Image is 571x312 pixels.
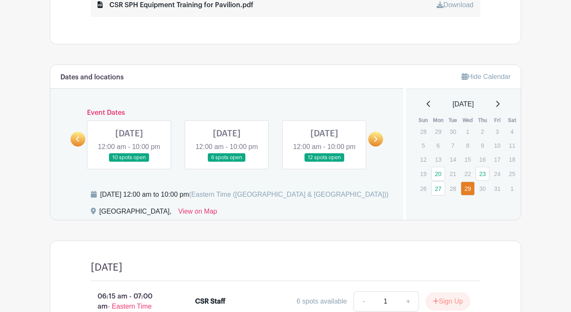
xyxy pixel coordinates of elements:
[100,190,389,200] div: [DATE] 12:00 am to 10:00 pm
[416,182,430,195] p: 26
[462,73,511,80] a: Hide Calendar
[453,99,474,109] span: [DATE]
[461,167,475,180] p: 22
[505,116,519,125] th: Sat
[490,182,504,195] p: 31
[461,153,475,166] p: 15
[476,153,489,166] p: 16
[426,293,470,310] button: Sign Up
[505,139,519,152] p: 11
[476,182,489,195] p: 30
[296,296,347,307] div: 6 spots available
[178,206,217,220] a: View on Map
[490,167,504,180] p: 24
[446,182,460,195] p: 28
[461,182,475,195] a: 29
[431,139,445,152] p: 6
[416,139,430,152] p: 5
[446,139,460,152] p: 7
[398,291,419,312] a: +
[446,125,460,138] p: 30
[60,73,124,81] h6: Dates and locations
[431,125,445,138] p: 29
[189,191,389,198] span: (Eastern Time ([GEOGRAPHIC_DATA] & [GEOGRAPHIC_DATA]))
[91,261,122,274] h4: [DATE]
[431,153,445,166] p: 13
[461,125,475,138] p: 1
[85,109,368,117] h6: Event Dates
[505,153,519,166] p: 18
[446,167,460,180] p: 21
[461,139,475,152] p: 8
[490,125,504,138] p: 3
[490,139,504,152] p: 10
[431,116,446,125] th: Mon
[460,116,475,125] th: Wed
[416,153,430,166] p: 12
[446,116,460,125] th: Tue
[505,125,519,138] p: 4
[416,167,430,180] p: 19
[476,139,489,152] p: 9
[476,125,489,138] p: 2
[437,1,473,8] a: Download
[490,116,505,125] th: Fri
[505,167,519,180] p: 25
[475,116,490,125] th: Thu
[431,182,445,195] a: 27
[476,167,489,181] a: 23
[195,296,226,307] div: CSR Staff
[431,167,445,181] a: 20
[416,116,431,125] th: Sun
[446,153,460,166] p: 14
[353,291,373,312] a: -
[505,182,519,195] p: 1
[416,125,430,138] p: 28
[99,206,171,220] div: [GEOGRAPHIC_DATA],
[490,153,504,166] p: 17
